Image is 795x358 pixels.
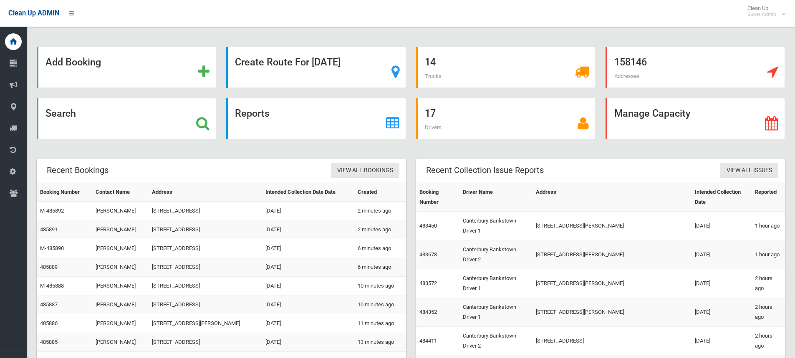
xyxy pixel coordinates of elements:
[149,277,262,295] td: [STREET_ADDRESS]
[262,295,354,314] td: [DATE]
[419,309,437,315] a: 484352
[354,220,406,239] td: 2 minutes ago
[262,202,354,220] td: [DATE]
[235,108,270,119] strong: Reports
[459,212,533,240] td: Canterbury Bankstown Driver 1
[692,212,752,240] td: [DATE]
[40,226,58,233] a: 485891
[533,183,692,212] th: Address
[40,283,64,289] a: M-485888
[614,56,647,68] strong: 158146
[459,327,533,355] td: Canterbury Bankstown Driver 2
[533,327,692,355] td: [STREET_ADDRESS]
[416,98,596,139] a: 17 Drivers
[419,338,437,344] a: 484411
[606,47,785,88] a: 158146 Addresses
[425,73,442,79] span: Trucks
[752,183,785,212] th: Reported
[262,220,354,239] td: [DATE]
[37,47,216,88] a: Add Booking
[533,240,692,269] td: [STREET_ADDRESS][PERSON_NAME]
[37,162,119,178] header: Recent Bookings
[45,56,101,68] strong: Add Booking
[40,264,58,270] a: 485889
[752,298,785,327] td: 2 hours ago
[459,298,533,327] td: Canterbury Bankstown Driver 1
[262,333,354,352] td: [DATE]
[419,251,437,258] a: 483673
[149,239,262,258] td: [STREET_ADDRESS]
[92,314,148,333] td: [PERSON_NAME]
[262,183,354,202] th: Intended Collection Date Date
[354,277,406,295] td: 10 minutes ago
[40,320,58,326] a: 485886
[149,295,262,314] td: [STREET_ADDRESS]
[459,269,533,298] td: Canterbury Bankstown Driver 1
[416,162,554,178] header: Recent Collection Issue Reports
[354,239,406,258] td: 6 minutes ago
[692,327,752,355] td: [DATE]
[37,98,216,139] a: Search
[354,333,406,352] td: 13 minutes ago
[40,301,58,308] a: 485887
[459,183,533,212] th: Driver Name
[149,314,262,333] td: [STREET_ADDRESS][PERSON_NAME]
[149,258,262,277] td: [STREET_ADDRESS]
[416,47,596,88] a: 14 Trucks
[354,183,406,202] th: Created
[8,9,59,17] span: Clean Up ADMIN
[354,202,406,220] td: 2 minutes ago
[40,245,64,251] a: M-485890
[45,108,76,119] strong: Search
[40,208,64,214] a: M-485892
[92,295,148,314] td: [PERSON_NAME]
[419,280,437,286] a: 483572
[459,240,533,269] td: Canterbury Bankstown Driver 2
[614,108,690,119] strong: Manage Capacity
[692,269,752,298] td: [DATE]
[92,258,148,277] td: [PERSON_NAME]
[354,314,406,333] td: 11 minutes ago
[606,98,785,139] a: Manage Capacity
[354,295,406,314] td: 10 minutes ago
[149,202,262,220] td: [STREET_ADDRESS]
[92,183,148,202] th: Contact Name
[692,298,752,327] td: [DATE]
[720,163,778,178] a: View All Issues
[533,212,692,240] td: [STREET_ADDRESS][PERSON_NAME]
[226,47,406,88] a: Create Route For [DATE]
[692,183,752,212] th: Intended Collection Date
[92,202,148,220] td: [PERSON_NAME]
[614,73,640,79] span: Addresses
[331,163,399,178] a: View All Bookings
[533,298,692,327] td: [STREET_ADDRESS][PERSON_NAME]
[37,183,92,202] th: Booking Number
[419,223,437,229] a: 483450
[747,11,776,18] small: Super Admin
[149,183,262,202] th: Address
[149,333,262,352] td: [STREET_ADDRESS]
[425,56,436,68] strong: 14
[752,269,785,298] td: 2 hours ago
[149,220,262,239] td: [STREET_ADDRESS]
[416,183,459,212] th: Booking Number
[92,277,148,295] td: [PERSON_NAME]
[226,98,406,139] a: Reports
[235,56,341,68] strong: Create Route For [DATE]
[262,277,354,295] td: [DATE]
[533,269,692,298] td: [STREET_ADDRESS][PERSON_NAME]
[743,5,785,18] span: Clean Up
[92,239,148,258] td: [PERSON_NAME]
[752,327,785,355] td: 2 hours ago
[354,258,406,277] td: 6 minutes ago
[425,108,436,119] strong: 17
[752,240,785,269] td: 1 hour ago
[425,124,442,130] span: Drivers
[92,220,148,239] td: [PERSON_NAME]
[92,333,148,352] td: [PERSON_NAME]
[262,239,354,258] td: [DATE]
[752,212,785,240] td: 1 hour ago
[262,258,354,277] td: [DATE]
[40,339,58,345] a: 485885
[262,314,354,333] td: [DATE]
